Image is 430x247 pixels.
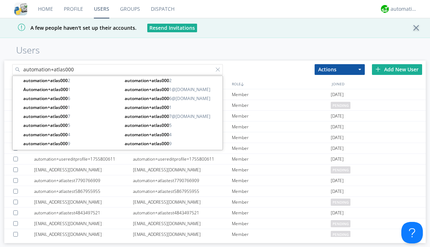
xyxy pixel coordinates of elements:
[232,197,331,207] div: Member
[331,166,350,174] span: pending
[372,64,422,75] div: Add New User
[125,95,221,102] span: 6@[DOMAIN_NAME]
[232,175,331,186] div: Member
[133,175,232,186] div: automation+atlastest7790766909
[331,186,344,197] span: [DATE]
[23,77,68,84] strong: automation+atlas000
[133,197,232,207] div: [EMAIL_ADDRESS][DOMAIN_NAME]
[34,175,133,186] div: automation+atlastest7790766909
[125,77,221,84] span: 2
[331,175,344,186] span: [DATE]
[125,132,169,138] strong: automation+atlas000
[23,86,68,92] strong: Automation+atlas000
[23,95,68,101] strong: automation+atlas000
[147,24,197,32] button: Resend Invitations
[232,111,331,121] div: Member
[4,143,426,154] a: automation+atlastest0037924012automation+atlastest0037924012Member[DATE]
[23,113,68,119] strong: automation+atlas000
[4,165,426,175] a: [EMAIL_ADDRESS][DOMAIN_NAME][EMAIL_ADDRESS][DOMAIN_NAME]Memberpending
[401,222,423,243] iframe: Toggle Customer Support
[133,208,232,218] div: automation+atlastest4843497521
[14,3,27,15] img: cddb5a64eb264b2086981ab96f4c1ba7
[4,132,426,143] a: automation+atlastest2338860909automation+atlastest2338860909Member[DATE]
[34,229,133,239] div: [EMAIL_ADDRESS][DOMAIN_NAME]
[331,154,344,165] span: [DATE]
[232,100,331,110] div: Member
[331,199,350,206] span: pending
[232,154,331,164] div: Member
[232,208,331,218] div: Member
[133,229,232,239] div: [EMAIL_ADDRESS][DOMAIN_NAME]
[125,86,169,92] strong: automation+atlas000
[232,122,331,132] div: Member
[232,89,331,100] div: Member
[34,218,133,229] div: [EMAIL_ADDRESS][DOMAIN_NAME]
[331,132,344,143] span: [DATE]
[4,229,426,240] a: [EMAIL_ADDRESS][DOMAIN_NAME][EMAIL_ADDRESS][DOMAIN_NAME]Memberpending
[4,100,426,111] a: [EMAIL_ADDRESS][DOMAIN_NAME][EMAIL_ADDRESS][DOMAIN_NAME]Memberpending
[34,165,133,175] div: [EMAIL_ADDRESS][DOMAIN_NAME]
[4,175,426,186] a: automation+atlastest7790766909automation+atlastest7790766909Member[DATE]
[125,149,221,156] span: 6
[23,140,119,147] span: 9
[23,149,119,156] span: 6
[5,24,137,31] span: A few people haven't set up their accounts.
[331,220,350,227] span: pending
[4,218,426,229] a: [EMAIL_ADDRESS][DOMAIN_NAME][EMAIL_ADDRESS][DOMAIN_NAME]Memberpending
[331,122,344,132] span: [DATE]
[133,165,232,175] div: [EMAIL_ADDRESS][DOMAIN_NAME]
[4,154,426,165] a: automation+usereditprofile+1755800611automation+usereditprofile+1755800611Member[DATE]
[125,149,169,156] strong: automation+atlas000
[331,102,350,109] span: pending
[34,186,133,196] div: automation+atlastest5867955955
[125,104,169,110] strong: automation+atlas000
[133,154,232,164] div: automation+usereditprofile+1755800611
[125,113,169,119] strong: automation+atlas000
[125,140,221,147] span: 9
[125,104,221,111] span: 1
[125,122,221,129] span: 5
[232,165,331,175] div: Member
[23,113,119,120] span: 7
[23,122,68,128] strong: automation+atlas000
[4,122,426,132] a: automation+atlastest5124104429automation+atlastest5124104429Member[DATE]
[4,186,426,197] a: automation+atlastest5867955955automation+atlastest5867955955Member[DATE]
[23,131,119,138] span: 4
[125,113,221,120] span: 7@[DOMAIN_NAME]
[125,141,169,147] strong: automation+atlas000
[133,218,232,229] div: [EMAIL_ADDRESS][DOMAIN_NAME]
[230,79,330,89] div: ROLE
[34,197,133,207] div: [EMAIL_ADDRESS][DOMAIN_NAME]
[4,111,426,122] a: automation+atlastest8661468437automation+atlastest8661468437Member[DATE]
[12,64,223,75] input: Search users
[125,86,221,93] span: 1@[DOMAIN_NAME]
[133,186,232,196] div: automation+atlastest5867955955
[330,79,430,89] div: JOINED
[23,95,119,102] span: 6
[331,89,344,100] span: [DATE]
[23,86,119,93] span: 1
[4,89,426,100] a: automation+usereditprofile+1755717812automation+usereditprofile+1755717812Member[DATE]
[23,149,68,156] strong: automation+atlas000
[125,95,169,101] strong: automation+atlas000
[4,197,426,208] a: [EMAIL_ADDRESS][DOMAIN_NAME][EMAIL_ADDRESS][DOMAIN_NAME]Memberpending
[315,64,365,75] button: Actions
[4,208,426,218] a: automation+atlastest4843497521automation+atlastest4843497521Member[DATE]
[381,5,389,13] img: d2d01cd9b4174d08988066c6d424eccd
[23,77,119,84] span: 2
[125,131,221,138] span: 4
[23,141,68,147] strong: automation+atlas000
[331,111,344,122] span: [DATE]
[125,77,169,84] strong: automation+atlas000
[23,122,119,129] span: 5
[331,208,344,218] span: [DATE]
[125,122,169,128] strong: automation+atlas000
[23,132,68,138] strong: automation+atlas000
[331,231,350,238] span: pending
[232,143,331,153] div: Member
[23,104,68,110] strong: automation+atlas000
[232,218,331,229] div: Member
[34,208,133,218] div: automation+atlastest4843497521
[331,143,344,154] span: [DATE]
[232,229,331,239] div: Member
